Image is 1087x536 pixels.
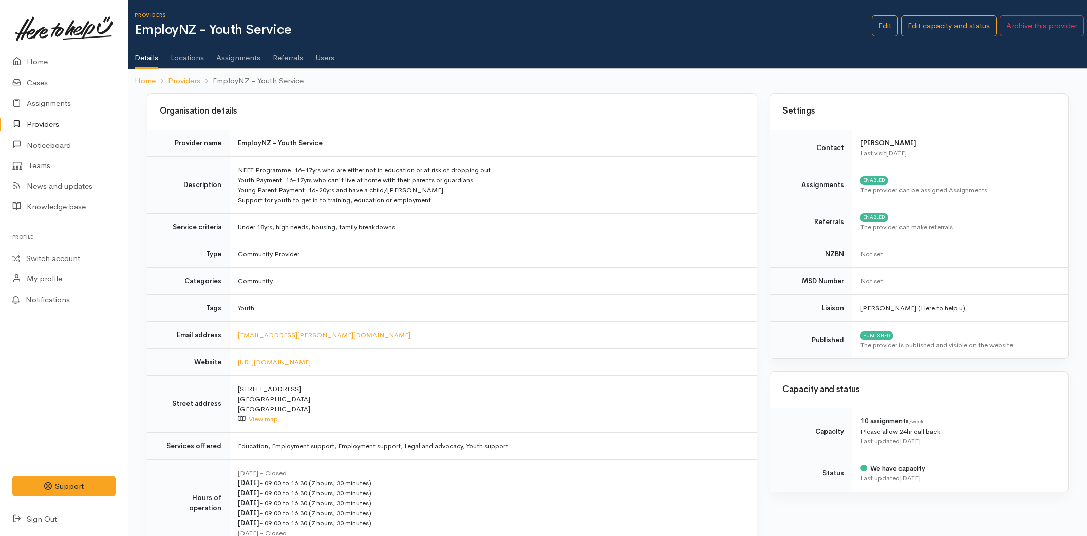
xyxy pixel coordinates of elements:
[200,75,304,87] li: EmployNZ - Youth Service
[238,509,259,517] b: [DATE]
[770,268,852,295] td: MSD Number
[901,15,997,36] a: Edit capacity and status
[860,340,1056,350] div: The provider is published and visible on the website.
[147,376,230,433] td: Street address
[12,476,116,497] button: Support
[135,12,872,18] h6: Providers
[128,69,1087,93] nav: breadcrumb
[238,498,744,508] div: - 09:00 to 16:30 (7 hours, 30 minutes)
[216,40,260,68] a: Assignments
[909,419,923,425] span: /week
[147,157,230,214] td: Description
[770,408,852,455] td: Capacity
[171,40,204,68] a: Locations
[230,214,757,241] td: Under 18yrs, high needs, housing, family breakdowns.
[238,489,259,497] b: [DATE]
[238,508,744,519] div: - 09:00 to 16:30 (7 hours, 30 minutes)
[860,249,1056,260] div: Not set
[238,358,311,366] a: [URL][DOMAIN_NAME]
[860,176,888,184] div: ENABLED
[860,427,1056,437] div: Please allow 24hr call back
[147,322,230,349] td: Email address
[860,331,893,340] div: PUBLISHED
[238,498,259,507] b: [DATE]
[782,106,1056,116] h3: Settings
[147,268,230,295] td: Categories
[147,241,230,268] td: Type
[238,518,744,528] div: - 09:00 to 16:30 (7 hours, 30 minutes)
[249,415,278,423] a: View map
[852,294,1068,322] td: [PERSON_NAME] (Here to help u)
[860,436,1056,447] div: Last updated
[135,40,158,69] a: Details
[230,433,757,460] td: Education, Employment support, Employment support, Legal and advocacy, Youth support
[238,139,323,147] b: EmployNZ - Youth Service
[12,230,116,244] h6: Profile
[860,148,1056,158] div: Last visit
[230,376,757,433] td: [STREET_ADDRESS] [GEOGRAPHIC_DATA] [GEOGRAPHIC_DATA]
[238,519,259,527] b: [DATE]
[147,348,230,376] td: Website
[238,488,744,498] div: - 09:00 to 16:30 (7 hours, 30 minutes)
[900,474,921,483] time: [DATE]
[770,455,852,492] td: Status
[770,241,852,268] td: NZBN
[860,139,916,147] b: [PERSON_NAME]
[238,478,259,487] b: [DATE]
[770,322,852,359] td: Published
[147,130,230,157] td: Provider name
[900,437,921,446] time: [DATE]
[1000,15,1084,36] button: Archive this provider
[315,40,334,68] a: Users
[168,75,200,87] a: Providers
[886,149,907,157] time: [DATE]
[860,222,1056,232] div: The provider can make referrals
[230,157,757,214] td: NEET Programme: 16-17yrs who are either not in education or at risk of dropping out Youth Payment...
[770,167,852,204] td: Assignments
[770,294,852,322] td: Liaison
[135,23,872,38] h1: EmployNZ - Youth Service
[147,214,230,241] td: Service criteria
[147,294,230,322] td: Tags
[238,468,744,478] div: [DATE] - Closed
[872,15,898,36] a: Edit
[238,330,410,339] a: [EMAIL_ADDRESS][PERSON_NAME][DOMAIN_NAME]
[147,433,230,460] td: Services offered
[860,276,1056,286] div: Not set
[770,130,852,167] td: Contact
[230,268,757,295] td: Community
[770,204,852,241] td: Referrals
[230,241,757,268] td: Community Provider
[238,478,744,488] div: - 09:00 to 16:30 (7 hours, 30 minutes)
[860,213,888,221] div: ENABLED
[273,40,303,68] a: Referrals
[135,75,156,87] a: Home
[230,294,757,322] td: Youth
[860,464,1056,474] div: We have capacity
[860,473,1056,484] div: Last updated
[860,185,1056,195] div: The provider can be assigned Assignments
[860,416,1056,427] div: 10 assignments
[782,385,1056,395] h3: Capacity and status
[160,106,744,116] h3: Organisation details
